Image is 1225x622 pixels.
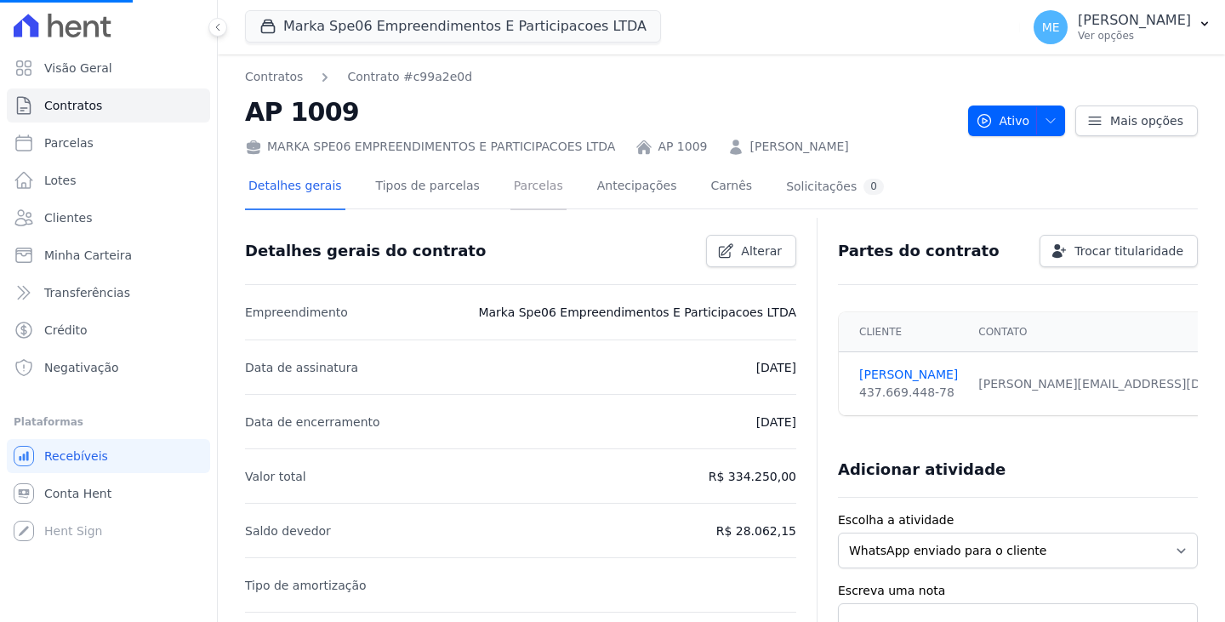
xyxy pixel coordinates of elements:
[44,134,94,151] span: Parcelas
[968,106,1066,136] button: Ativo
[44,247,132,264] span: Minha Carteira
[838,241,1000,261] h3: Partes do contrato
[245,302,348,322] p: Empreendimento
[14,412,203,432] div: Plataformas
[1040,235,1198,267] a: Trocar titularidade
[7,313,210,347] a: Crédito
[478,302,796,322] p: Marka Spe06 Empreendimentos E Participacoes LTDA
[707,165,755,210] a: Carnês
[44,359,119,376] span: Negativação
[44,172,77,189] span: Lotes
[44,97,102,114] span: Contratos
[1042,21,1060,33] span: ME
[7,201,210,235] a: Clientes
[1110,112,1183,129] span: Mais opções
[709,466,796,487] p: R$ 334.250,00
[859,366,958,384] a: [PERSON_NAME]
[838,582,1198,600] label: Escreva uma nota
[44,448,108,465] span: Recebíveis
[245,68,303,86] a: Contratos
[859,384,958,402] div: 437.669.448-78
[44,209,92,226] span: Clientes
[347,68,472,86] a: Contrato #c99a2e0d
[706,235,796,267] a: Alterar
[756,412,796,432] p: [DATE]
[7,51,210,85] a: Visão Geral
[749,138,848,156] a: [PERSON_NAME]
[863,179,884,195] div: 0
[594,165,681,210] a: Antecipações
[245,466,306,487] p: Valor total
[245,575,367,596] p: Tipo de amortização
[44,485,111,502] span: Conta Hent
[786,179,884,195] div: Solicitações
[44,284,130,301] span: Transferências
[44,60,112,77] span: Visão Geral
[245,357,358,378] p: Data de assinatura
[44,322,88,339] span: Crédito
[783,165,887,210] a: Solicitações0
[1078,12,1191,29] p: [PERSON_NAME]
[7,88,210,123] a: Contratos
[1074,243,1183,260] span: Trocar titularidade
[245,10,661,43] button: Marka Spe06 Empreendimentos E Participacoes LTDA
[7,163,210,197] a: Lotes
[838,459,1006,480] h3: Adicionar atividade
[7,351,210,385] a: Negativação
[1075,106,1198,136] a: Mais opções
[245,165,345,210] a: Detalhes gerais
[741,243,782,260] span: Alterar
[839,312,968,352] th: Cliente
[7,238,210,272] a: Minha Carteira
[716,521,796,541] p: R$ 28.062,15
[245,521,331,541] p: Saldo devedor
[245,412,380,432] p: Data de encerramento
[1020,3,1225,51] button: ME [PERSON_NAME] Ver opções
[510,165,567,210] a: Parcelas
[245,68,954,86] nav: Breadcrumb
[245,138,615,156] div: MARKA SPE06 EMPREENDIMENTOS E PARTICIPACOES LTDA
[976,106,1030,136] span: Ativo
[7,126,210,160] a: Parcelas
[1078,29,1191,43] p: Ver opções
[245,93,954,131] h2: AP 1009
[7,276,210,310] a: Transferências
[756,357,796,378] p: [DATE]
[373,165,483,210] a: Tipos de parcelas
[245,68,472,86] nav: Breadcrumb
[658,138,707,156] a: AP 1009
[7,439,210,473] a: Recebíveis
[838,511,1198,529] label: Escolha a atividade
[7,476,210,511] a: Conta Hent
[245,241,486,261] h3: Detalhes gerais do contrato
